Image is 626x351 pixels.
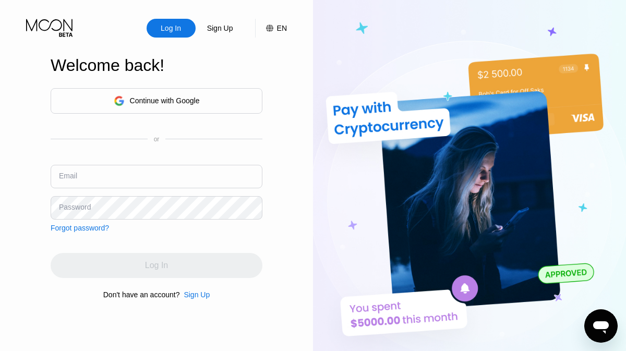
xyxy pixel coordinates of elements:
[130,96,200,105] div: Continue with Google
[160,23,182,33] div: Log In
[59,203,91,211] div: Password
[206,23,234,33] div: Sign Up
[179,291,210,299] div: Sign Up
[51,224,109,232] div: Forgot password?
[277,24,287,32] div: EN
[103,291,180,299] div: Don't have an account?
[147,19,196,38] div: Log In
[255,19,287,38] div: EN
[59,172,77,180] div: Email
[584,309,618,343] iframe: Кнопка запуска окна обмена сообщениями
[51,88,262,114] div: Continue with Google
[154,136,160,143] div: or
[184,291,210,299] div: Sign Up
[51,56,262,75] div: Welcome back!
[196,19,245,38] div: Sign Up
